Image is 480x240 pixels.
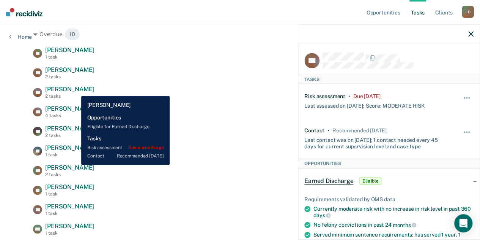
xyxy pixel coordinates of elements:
[45,46,94,54] span: [PERSON_NAME]
[45,113,94,118] div: 4 tasks
[304,93,345,100] div: Risk assessment
[45,133,94,138] div: 2 tasks
[45,94,94,99] div: 2 tasks
[45,86,94,93] span: [PERSON_NAME]
[45,172,94,177] div: 2 tasks
[33,28,447,40] div: Overdue
[45,183,94,191] span: [PERSON_NAME]
[45,74,94,79] div: 2 tasks
[304,127,324,134] div: Contact
[45,203,94,210] span: [PERSON_NAME]
[6,8,42,16] img: Recidiviz
[45,164,94,171] span: [PERSON_NAME]
[392,222,416,228] span: months
[304,177,353,184] span: Earned Discharge
[45,152,94,157] div: 1 task
[332,127,386,134] div: Recommended in 22 days
[65,28,80,40] span: 10
[304,100,425,109] div: Last assessed on [DATE]; Score: MODERATE RISK
[348,93,350,100] div: •
[359,177,381,184] span: Eligible
[353,93,381,100] div: Due 2 months ago
[454,214,472,232] div: Open Intercom Messenger
[304,196,474,202] div: Requirements validated by OMS data
[298,75,480,84] div: Tasks
[313,212,330,218] span: days
[45,105,94,112] span: [PERSON_NAME]
[45,125,94,132] span: [PERSON_NAME]
[9,33,32,40] a: Home
[45,223,94,230] span: [PERSON_NAME]
[45,230,94,236] div: 1 task
[313,205,474,218] div: Currently moderate risk with no increase in risk level in past 360
[45,144,94,151] span: [PERSON_NAME]
[313,221,474,228] div: No felony convictions in past 24
[298,159,480,168] div: Opportunities
[298,168,480,193] div: Earned DischargeEligible
[327,127,329,134] div: •
[45,66,94,73] span: [PERSON_NAME]
[45,191,94,197] div: 1 task
[45,54,94,60] div: 1 task
[45,211,94,216] div: 1 task
[462,6,474,18] div: L D
[304,134,445,149] div: Last contact was on [DATE]; 1 contact needed every 45 days for current supervision level and case...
